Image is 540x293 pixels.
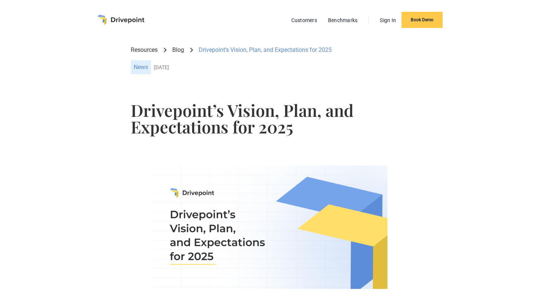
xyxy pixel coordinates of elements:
[199,46,332,54] div: Drivepoint’s Vision, Plan, and Expectations for 2025
[172,46,184,54] a: Blog
[324,15,361,25] a: Benchmarks
[131,102,409,135] h1: Drivepoint’s Vision, Plan, and Expectations for 2025
[131,46,158,54] a: Resources
[402,12,443,28] a: Book Demo
[131,60,151,74] div: News
[376,15,400,25] a: Sign In
[288,15,321,25] a: Customers
[154,64,409,71] div: [DATE]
